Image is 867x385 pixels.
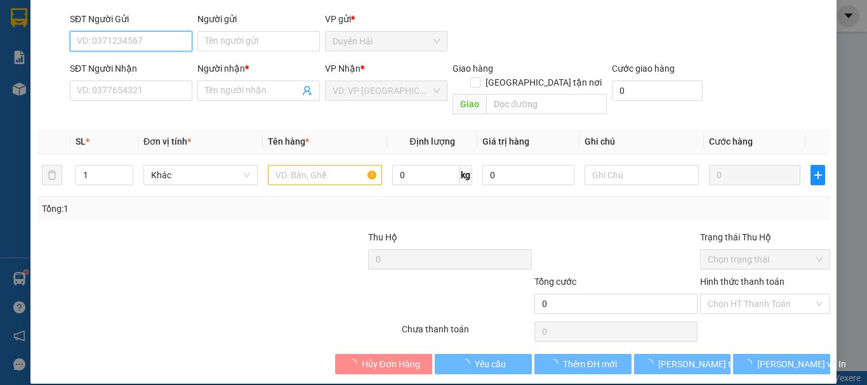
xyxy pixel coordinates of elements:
div: Chưa thanh toán [400,322,533,344]
div: 20.000 [81,67,186,84]
span: Chọn trạng thái [708,250,823,269]
span: Tên hàng [268,136,309,147]
div: 0374165089 [83,41,185,59]
span: loading [549,359,563,368]
button: plus [811,165,825,185]
div: SĐT Người Nhận [70,62,192,75]
span: VP Nhận [325,63,361,74]
div: Tên hàng: BỌC ( : 1 ) [11,92,185,108]
button: delete [42,165,62,185]
span: [PERSON_NAME] và In [757,357,846,371]
label: Cước giao hàng [612,63,675,74]
button: [PERSON_NAME] thay đổi [634,354,731,374]
span: Khác [151,166,250,185]
span: CC : [81,70,98,83]
button: Hủy Đơn Hàng [335,354,432,374]
span: plus [811,170,824,180]
span: [PERSON_NAME] thay đổi [658,357,760,371]
div: Người nhận [197,62,320,75]
span: user-add [302,86,312,96]
button: Yêu cầu [435,354,532,374]
span: loading [644,359,658,368]
span: [GEOGRAPHIC_DATA] tận nơi [480,75,607,89]
span: Tổng cước [534,277,576,287]
input: Dọc đường [486,94,607,114]
span: Hủy Đơn Hàng [362,357,420,371]
span: Giao [453,94,486,114]
div: ĐỆ [83,26,185,41]
span: Giá trị hàng [482,136,529,147]
div: VP gửi [325,12,447,26]
input: Ghi Chú [585,165,699,185]
span: Thêm ĐH mới [563,357,617,371]
div: Trà Vinh [83,11,185,26]
th: Ghi chú [579,129,704,154]
span: SL [113,91,130,108]
span: loading [461,359,475,368]
span: Giao hàng [453,63,493,74]
span: Gửi: [11,12,30,25]
span: Yêu cầu [475,357,506,371]
span: Đơn vị tính [143,136,191,147]
span: Duyên Hải [333,32,440,51]
span: loading [348,359,362,368]
div: Người gửi [197,12,320,26]
span: Cước hàng [709,136,753,147]
button: Thêm ĐH mới [534,354,632,374]
span: Thu Hộ [368,232,397,242]
div: Trạng thái Thu Hộ [700,230,830,244]
span: loading [743,359,757,368]
span: kg [460,165,472,185]
span: Định lượng [409,136,454,147]
input: VD: Bàn, Ghế [268,165,382,185]
button: [PERSON_NAME] và In [733,354,830,374]
input: 0 [709,165,800,185]
span: Nhận: [83,12,113,25]
span: SL [76,136,86,147]
input: Cước giao hàng [612,81,703,101]
label: Hình thức thanh toán [700,277,784,287]
div: Tổng: 1 [42,202,336,216]
div: Duyên Hải [11,11,74,41]
div: SĐT Người Gửi [70,12,192,26]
